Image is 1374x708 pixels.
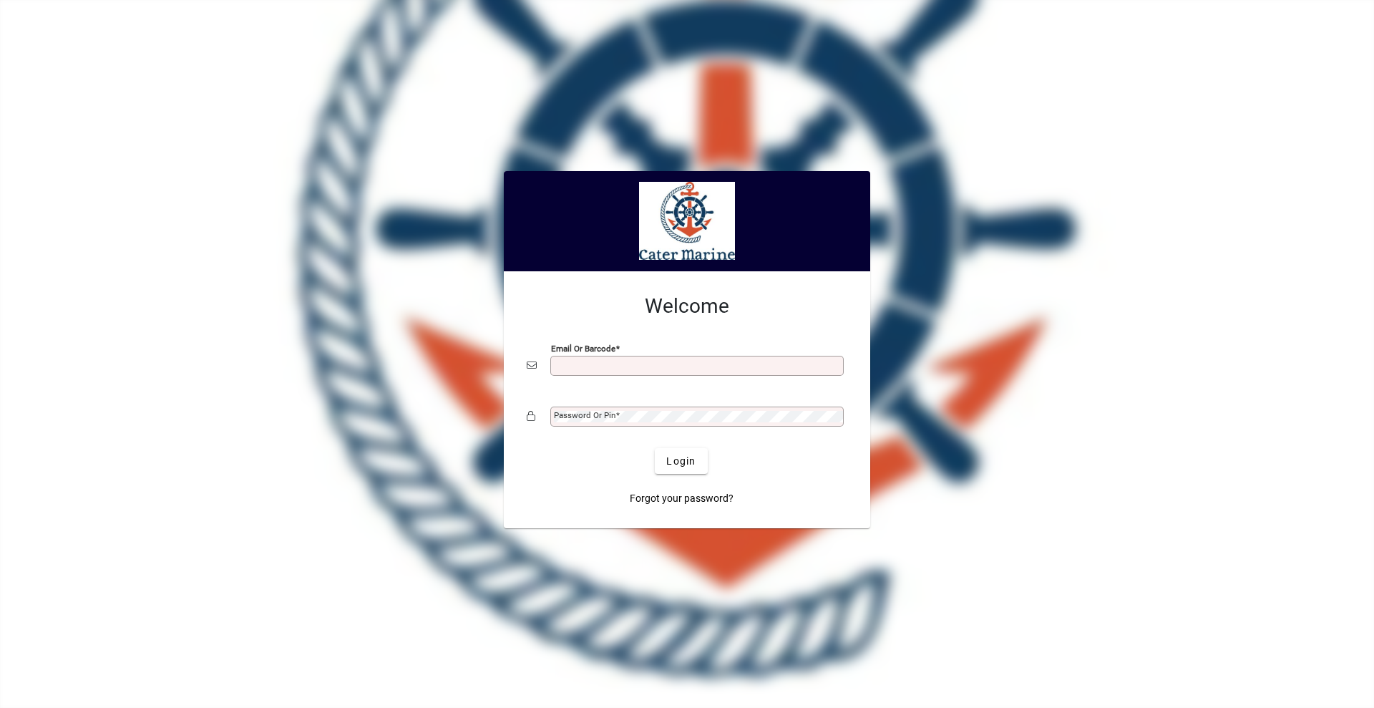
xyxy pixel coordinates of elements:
[624,485,739,511] a: Forgot your password?
[655,448,707,474] button: Login
[551,344,615,354] mat-label: Email or Barcode
[527,294,847,319] h2: Welcome
[666,454,696,469] span: Login
[630,491,734,506] span: Forgot your password?
[554,410,615,420] mat-label: Password or Pin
